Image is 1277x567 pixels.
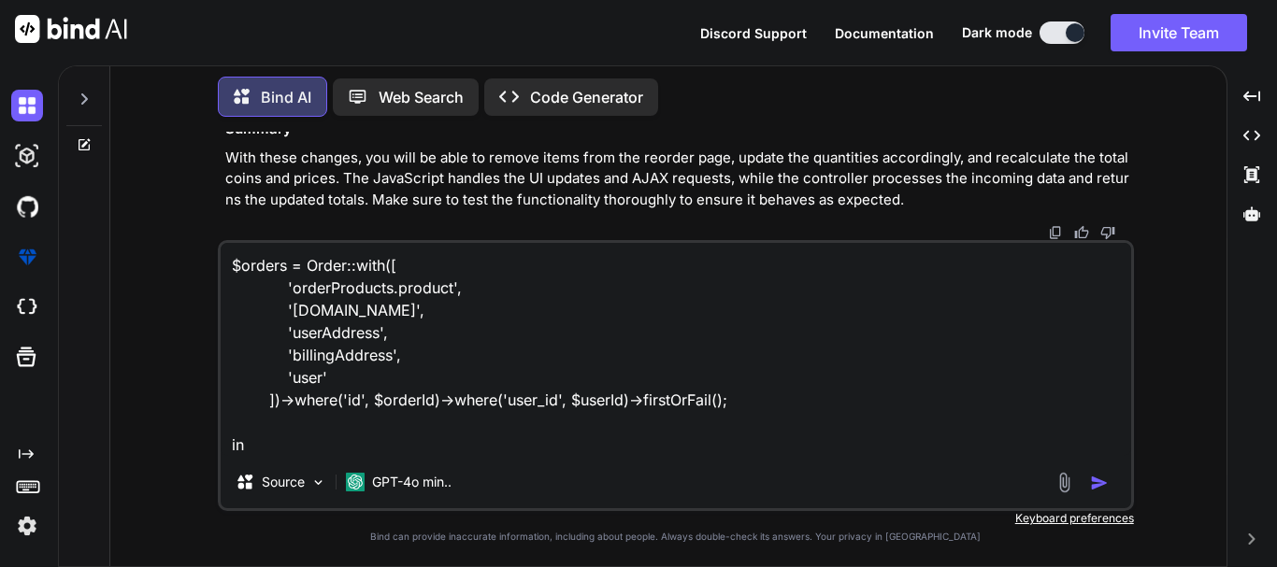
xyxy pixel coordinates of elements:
[700,23,807,43] button: Discord Support
[1100,225,1115,240] img: dislike
[225,148,1130,211] p: With these changes, you will be able to remove items from the reorder page, update the quantities...
[1074,225,1089,240] img: like
[835,23,934,43] button: Documentation
[379,86,464,108] p: Web Search
[15,15,127,43] img: Bind AI
[11,90,43,121] img: darkChat
[11,291,43,323] img: cloudideIcon
[835,25,934,41] span: Documentation
[221,243,1131,456] textarea: $orders = Order::with([ 'orderProducts.product', '[DOMAIN_NAME]', 'userAddress', 'billingAddress'...
[11,510,43,542] img: settings
[218,511,1134,526] p: Keyboard preferences
[1048,225,1063,240] img: copy
[530,86,643,108] p: Code Generator
[310,475,326,490] img: Pick Models
[261,86,311,108] p: Bind AI
[11,241,43,273] img: premium
[11,191,43,222] img: githubDark
[346,473,365,491] img: GPT-4o mini
[1054,472,1075,493] img: attachment
[372,473,452,491] p: GPT-4o min..
[962,23,1032,42] span: Dark mode
[262,473,305,491] p: Source
[700,25,807,41] span: Discord Support
[1111,14,1247,51] button: Invite Team
[1090,474,1109,492] img: icon
[218,530,1134,544] p: Bind can provide inaccurate information, including about people. Always double-check its answers....
[11,140,43,172] img: darkAi-studio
